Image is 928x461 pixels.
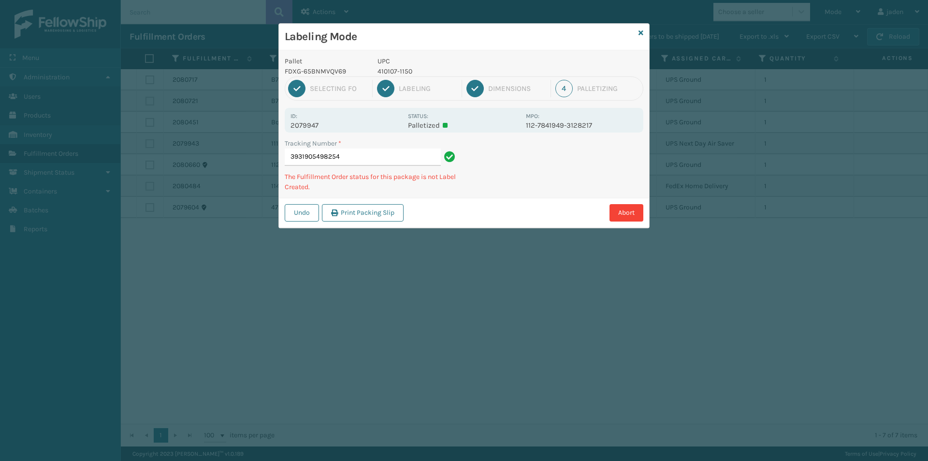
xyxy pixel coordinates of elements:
[285,204,319,222] button: Undo
[285,172,458,192] p: The Fulfillment Order status for this package is not Label Created.
[555,80,573,97] div: 4
[609,204,643,222] button: Abort
[399,84,457,93] div: Labeling
[466,80,484,97] div: 3
[290,113,297,119] label: Id:
[408,121,520,130] p: Palletized
[526,121,638,130] p: 112-7841949-3128217
[288,80,305,97] div: 1
[377,66,520,76] p: 410107-1150
[377,56,520,66] p: UPC
[488,84,546,93] div: Dimensions
[322,204,404,222] button: Print Packing Slip
[285,138,341,149] label: Tracking Number
[285,30,635,44] h3: Labeling Mode
[285,56,366,66] p: Pallet
[310,84,368,93] div: Selecting FO
[285,66,366,76] p: FDXG-65BNMVQV69
[526,113,539,119] label: MPO:
[290,121,402,130] p: 2079947
[577,84,640,93] div: Palletizing
[377,80,394,97] div: 2
[408,113,428,119] label: Status:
